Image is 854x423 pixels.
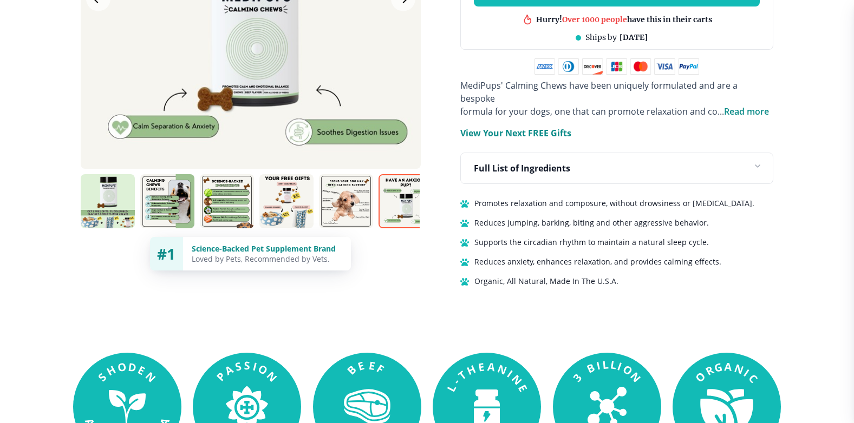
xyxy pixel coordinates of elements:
[81,174,135,228] img: Calming Chews | Natural Dog Supplements
[140,174,194,228] img: Calming Chews | Natural Dog Supplements
[200,174,254,228] img: Calming Chews | Natural Dog Supplements
[578,14,627,24] span: Best product
[578,14,671,24] div: in this shop
[474,216,709,229] span: Reduces jumping, barking, biting and other aggressive behavior.
[379,174,433,228] img: Calming Chews | Natural Dog Supplements
[620,32,648,42] span: [DATE]
[724,105,769,117] span: Read more
[474,275,618,288] span: Organic, All Natural, Made In The U.S.A.
[259,174,314,228] img: Calming Chews | Natural Dog Supplements
[157,243,175,264] span: #1
[460,80,738,104] span: MediPups' Calming Chews have been uniquely formulated and are a bespoke
[460,105,718,117] span: formula for your dogs, one that can promote relaxation and co
[474,162,570,175] p: Full List of Ingredients
[319,174,373,228] img: Calming Chews | Natural Dog Supplements
[460,127,571,140] p: View Your Next FREE Gifts
[585,32,617,42] span: Ships by
[534,58,699,75] img: payment methods
[192,243,342,254] div: Science-Backed Pet Supplement Brand
[474,197,754,210] span: Promotes relaxation and composure, without drowsiness or [MEDICAL_DATA].
[474,236,709,249] span: Supports the circadian rhythm to maintain a natural sleep cycle.
[192,254,342,264] div: Loved by Pets, Recommended by Vets.
[718,105,769,117] span: ...
[474,255,721,268] span: Reduces anxiety, enhances relaxation, and provides calming effects.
